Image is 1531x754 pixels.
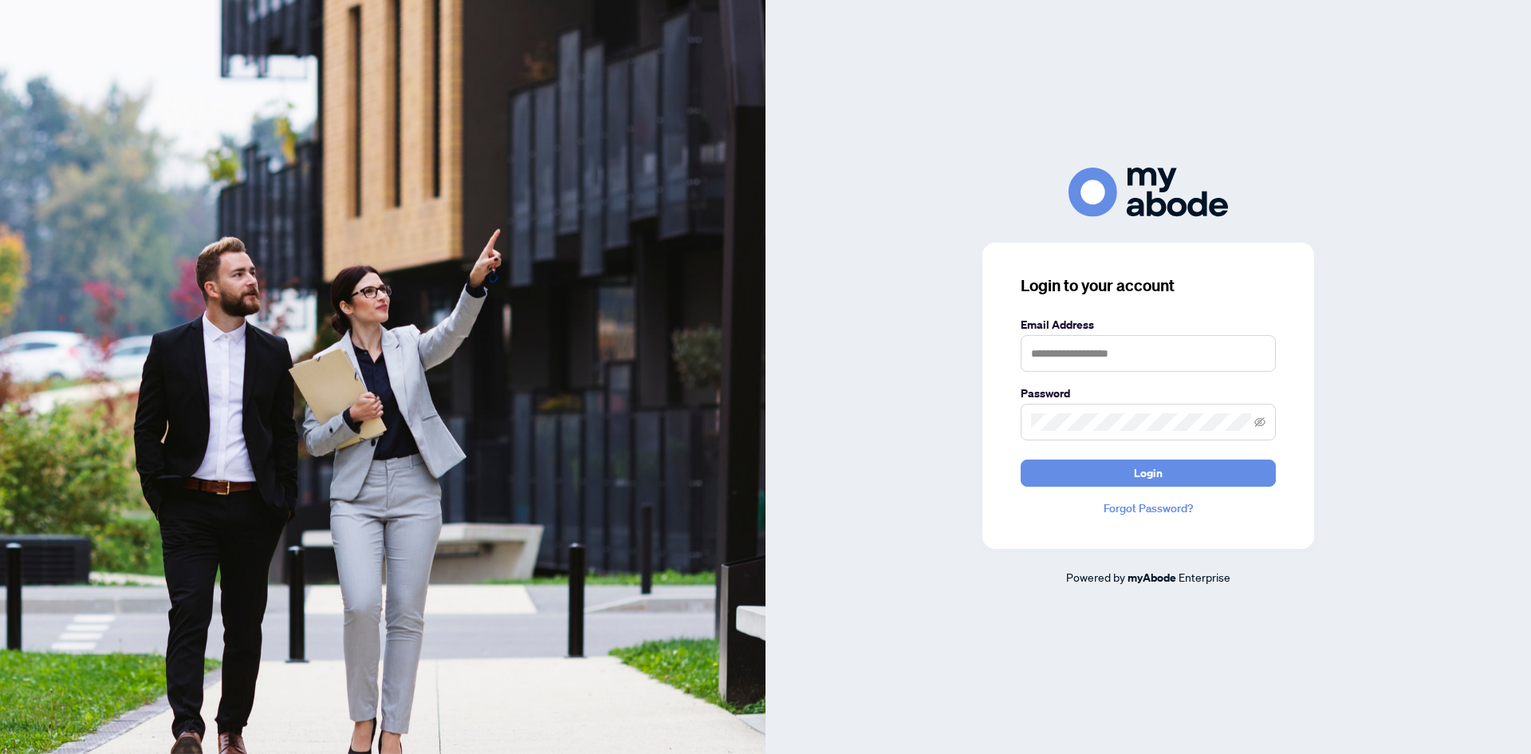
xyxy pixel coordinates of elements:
span: Login [1134,460,1163,486]
img: ma-logo [1069,168,1228,216]
label: Email Address [1021,316,1276,334]
a: Forgot Password? [1021,499,1276,517]
a: myAbode [1128,569,1176,586]
label: Password [1021,385,1276,402]
h3: Login to your account [1021,274,1276,297]
span: Enterprise [1179,570,1230,584]
span: eye-invisible [1254,416,1265,428]
span: Powered by [1066,570,1125,584]
button: Login [1021,460,1276,487]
